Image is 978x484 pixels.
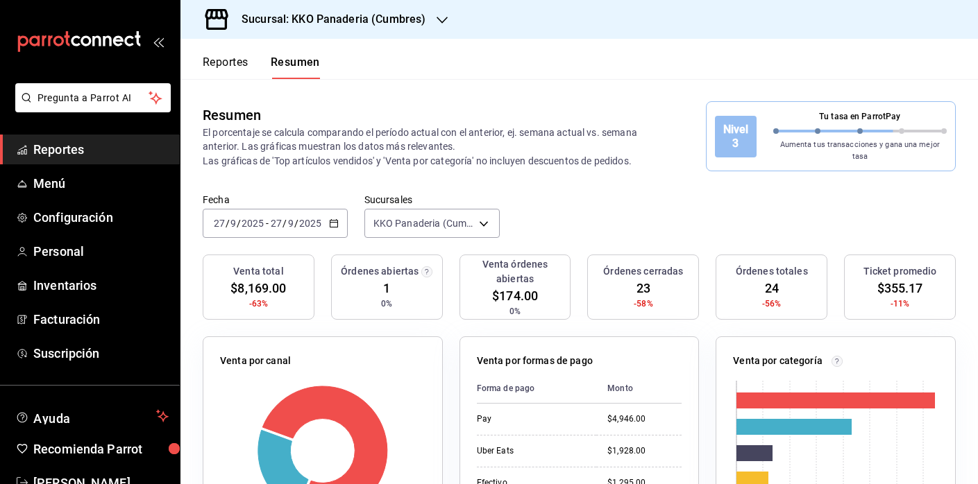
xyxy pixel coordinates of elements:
[765,279,779,297] span: 24
[230,11,425,28] h3: Sucursal: KKO Panaderia (Cumbres)
[283,218,287,229] span: /
[636,279,650,297] span: 23
[220,354,291,368] p: Venta por canal
[230,279,286,297] span: $8,169.00
[492,286,538,305] span: $174.00
[762,297,782,310] span: -56%
[287,218,294,229] input: --
[266,218,269,229] span: -
[10,101,171,115] a: Pregunta a Parrot AI
[298,218,322,229] input: ----
[233,264,283,279] h3: Venta total
[477,445,585,457] div: Uber Eats
[341,264,419,279] h3: Órdenes abiertas
[736,264,808,279] h3: Órdenes totales
[863,264,937,279] h3: Ticket promedio
[603,264,683,279] h3: Órdenes cerradas
[773,139,947,162] p: Aumenta tus transacciones y gana una mejor tasa
[271,55,320,79] button: Resumen
[607,413,682,425] div: $4,946.00
[383,279,390,297] span: 1
[203,55,248,79] button: Reportes
[294,218,298,229] span: /
[33,242,169,261] span: Personal
[733,354,823,368] p: Venta por categoría
[509,305,521,318] span: 0%
[33,208,169,227] span: Configuración
[877,279,923,297] span: $355.17
[213,218,226,229] input: --
[153,36,164,47] button: open_drawer_menu
[33,344,169,363] span: Suscripción
[33,440,169,458] span: Recomienda Parrot
[33,408,151,424] span: Ayuda
[634,297,653,310] span: -58%
[477,413,585,425] div: Pay
[203,195,348,205] label: Fecha
[237,218,241,229] span: /
[203,105,261,126] div: Resumen
[373,216,474,230] span: KKO Panaderia (Cumbres)
[230,218,237,229] input: --
[226,218,230,229] span: /
[477,354,593,368] p: Venta por formas de pago
[477,374,596,404] th: Forma de pago
[15,83,171,112] button: Pregunta a Parrot AI
[270,218,283,229] input: --
[37,91,149,105] span: Pregunta a Parrot AI
[33,140,169,159] span: Reportes
[33,276,169,295] span: Inventarios
[33,310,169,329] span: Facturación
[381,297,392,310] span: 0%
[364,195,500,205] label: Sucursales
[596,374,682,404] th: Monto
[241,218,264,229] input: ----
[773,110,947,123] p: Tu tasa en ParrotPay
[466,257,565,286] h3: Venta órdenes abiertas
[607,445,682,457] div: $1,928.00
[203,55,320,79] div: navigation tabs
[249,297,269,310] span: -63%
[33,174,169,193] span: Menú
[891,297,910,310] span: -11%
[715,116,757,157] div: Nivel 3
[203,126,642,167] p: El porcentaje se calcula comparando el período actual con el anterior, ej. semana actual vs. sema...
